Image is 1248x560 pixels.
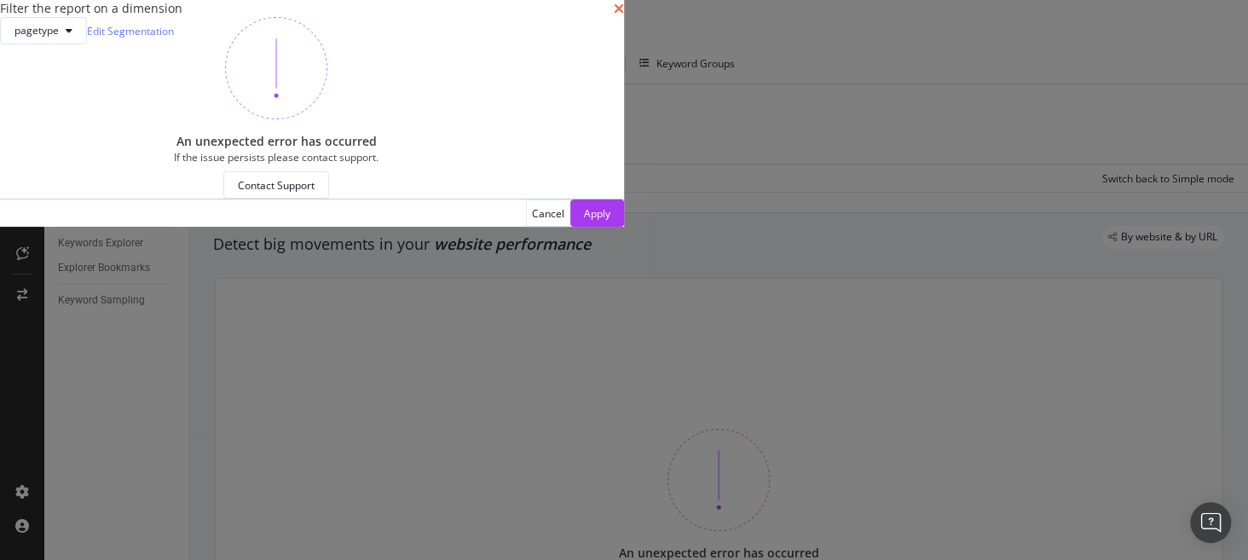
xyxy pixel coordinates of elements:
[14,23,59,38] span: pagetype
[174,150,378,165] div: If the issue persists please contact support.
[526,199,570,227] button: Cancel
[223,171,329,199] button: Contact Support
[176,133,377,150] div: An unexpected error has occurred
[1190,502,1231,543] div: Open Intercom Messenger
[225,17,327,119] img: 370bne1z.png
[584,206,610,221] div: Apply
[532,206,564,221] div: Cancel
[87,22,174,40] a: Edit Segmentation
[238,178,315,193] div: Contact Support
[570,199,624,227] button: Apply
